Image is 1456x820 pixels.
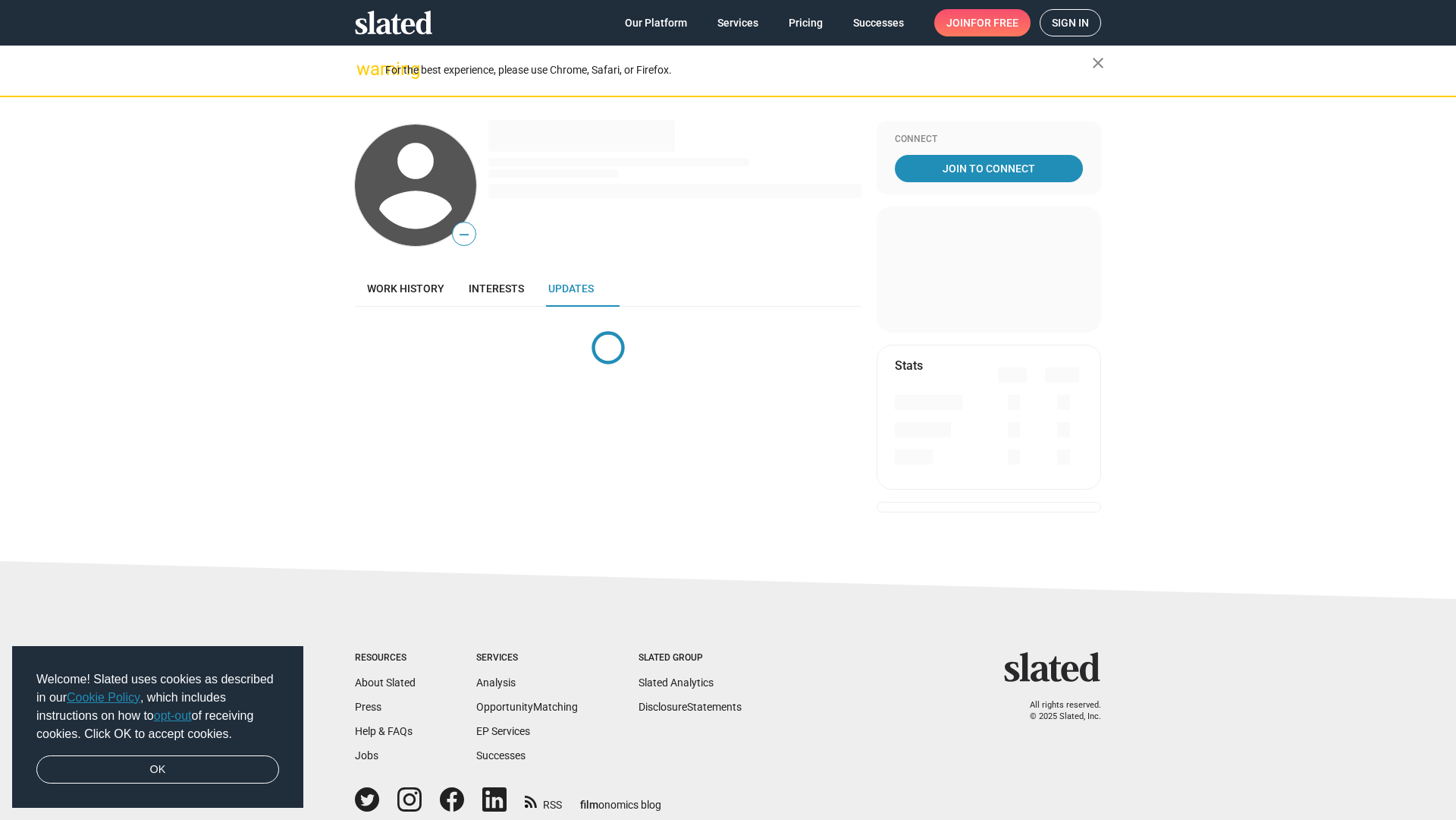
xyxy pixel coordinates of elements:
span: Welcome! Slated uses cookies as described in our , which includes instructions on how to of recei... [36,670,279,743]
a: Pricing [777,9,835,36]
span: Join To Connect [898,155,1080,182]
a: Cookie Policy [67,691,140,704]
a: Our Platform [613,9,699,36]
a: Joinfor free [934,9,1031,36]
a: Slated Analytics [639,676,714,689]
div: Slated Group [639,652,742,664]
a: Help & FAQs [355,725,413,737]
a: OpportunityMatching [476,701,578,713]
a: Successes [841,9,916,36]
span: Interests [469,282,524,295]
a: Sign in [1040,9,1101,36]
a: Successes [476,749,526,762]
a: opt-out [154,709,192,722]
a: About Slated [355,676,416,689]
div: For the best experience, please use Chrome, Safari, or Firefox. [385,60,1092,80]
span: Successes [853,9,904,36]
mat-icon: close [1089,54,1107,72]
mat-card-title: Stats [895,358,923,374]
a: Jobs [355,749,378,762]
a: Analysis [476,676,516,689]
mat-icon: warning [356,60,375,78]
span: Services [717,9,758,36]
div: Services [476,652,578,664]
a: RSS [525,789,562,812]
span: for free [971,9,1018,36]
a: Services [705,9,770,36]
div: cookieconsent [12,646,303,809]
a: Interests [457,270,536,307]
span: Updates [548,282,594,295]
a: DisclosureStatements [639,701,742,713]
a: dismiss cookie message [36,755,279,784]
a: filmonomics blog [580,786,661,812]
span: Join [946,9,1018,36]
span: Pricing [789,9,823,36]
a: EP Services [476,725,530,737]
span: Sign in [1052,10,1089,36]
div: Resources [355,652,416,664]
span: Work history [367,282,444,295]
span: — [453,225,475,244]
a: Join To Connect [895,155,1083,182]
span: film [580,799,598,811]
a: Press [355,701,381,713]
span: Our Platform [625,9,687,36]
a: Updates [536,270,606,307]
p: All rights reserved. © 2025 Slated, Inc. [1014,700,1101,722]
a: Work history [355,270,457,307]
div: Connect [895,134,1083,146]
